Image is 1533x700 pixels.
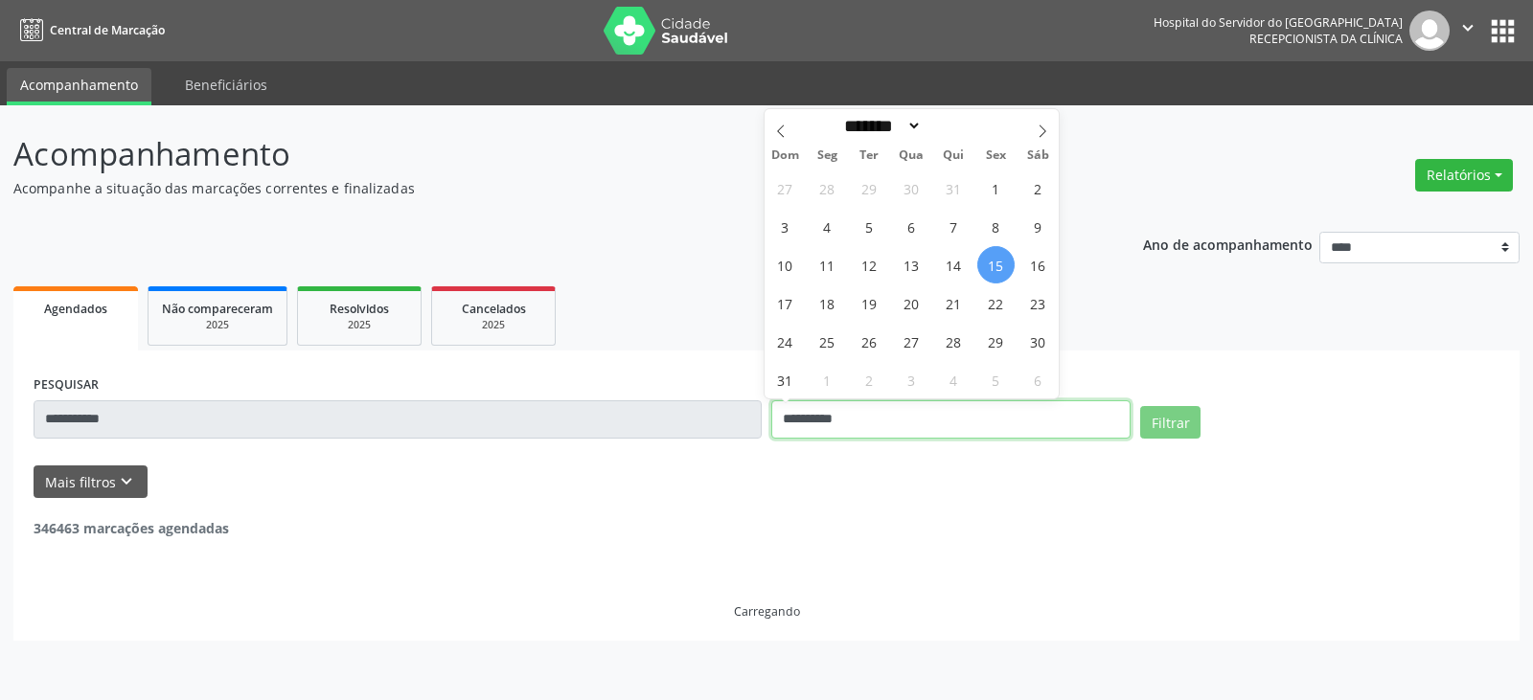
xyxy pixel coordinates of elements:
input: Year [922,116,985,136]
a: Acompanhamento [7,68,151,105]
div: 2025 [446,318,541,332]
span: Setembro 2, 2025 [851,361,888,398]
span: Agosto 25, 2025 [809,323,846,360]
p: Acompanhe a situação das marcações correntes e finalizadas [13,178,1067,198]
span: Recepcionista da clínica [1249,31,1403,47]
button:  [1450,11,1486,51]
span: Sáb [1017,149,1059,162]
a: Central de Marcação [13,14,165,46]
span: Setembro 5, 2025 [977,361,1015,398]
span: Agosto 22, 2025 [977,284,1015,322]
span: Agosto 2, 2025 [1019,169,1057,207]
button: apps [1486,14,1520,48]
span: Sex [974,149,1017,162]
span: Agosto 3, 2025 [766,208,804,245]
span: Agosto 7, 2025 [935,208,972,245]
div: Carregando [734,603,800,620]
span: Julho 30, 2025 [893,169,930,207]
a: Beneficiários [172,68,281,102]
span: Agosto 10, 2025 [766,246,804,283]
span: Agosto 12, 2025 [851,246,888,283]
span: Agosto 29, 2025 [977,323,1015,360]
div: Hospital do Servidor do [GEOGRAPHIC_DATA] [1154,14,1403,31]
span: Agosto 16, 2025 [1019,246,1057,283]
span: Agosto 24, 2025 [766,323,804,360]
span: Agosto 26, 2025 [851,323,888,360]
span: Agosto 27, 2025 [893,323,930,360]
span: Agosto 5, 2025 [851,208,888,245]
span: Julho 27, 2025 [766,169,804,207]
span: Ter [848,149,890,162]
button: Filtrar [1140,406,1201,439]
span: Agosto 19, 2025 [851,284,888,322]
span: Central de Marcação [50,22,165,38]
span: Agosto 11, 2025 [809,246,846,283]
span: Agosto 8, 2025 [977,208,1015,245]
div: 2025 [311,318,407,332]
span: Qui [932,149,974,162]
span: Agosto 9, 2025 [1019,208,1057,245]
button: Mais filtroskeyboard_arrow_down [34,465,148,499]
span: Julho 31, 2025 [935,169,972,207]
span: Setembro 1, 2025 [809,361,846,398]
span: Agosto 13, 2025 [893,246,930,283]
span: Agosto 1, 2025 [977,169,1015,207]
p: Acompanhamento [13,130,1067,178]
span: Seg [806,149,848,162]
span: Dom [765,149,807,162]
p: Ano de acompanhamento [1143,232,1313,256]
span: Resolvidos [330,301,389,317]
span: Qua [890,149,932,162]
select: Month [838,116,923,136]
i:  [1457,17,1478,38]
span: Agosto 21, 2025 [935,284,972,322]
span: Agosto 20, 2025 [893,284,930,322]
div: 2025 [162,318,273,332]
span: Agosto 18, 2025 [809,284,846,322]
span: Agosto 30, 2025 [1019,323,1057,360]
i: keyboard_arrow_down [116,471,137,492]
span: Não compareceram [162,301,273,317]
span: Agosto 4, 2025 [809,208,846,245]
span: Agosto 6, 2025 [893,208,930,245]
span: Agosto 14, 2025 [935,246,972,283]
span: Setembro 6, 2025 [1019,361,1057,398]
img: img [1409,11,1450,51]
span: Cancelados [462,301,526,317]
span: Agosto 28, 2025 [935,323,972,360]
span: Agosto 15, 2025 [977,246,1015,283]
strong: 346463 marcações agendadas [34,519,229,537]
span: Agosto 17, 2025 [766,284,804,322]
span: Agosto 23, 2025 [1019,284,1057,322]
span: Julho 28, 2025 [809,169,846,207]
span: Julho 29, 2025 [851,169,888,207]
span: Agosto 31, 2025 [766,361,804,398]
span: Agendados [44,301,107,317]
span: Setembro 4, 2025 [935,361,972,398]
span: Setembro 3, 2025 [893,361,930,398]
label: PESQUISAR [34,371,99,400]
button: Relatórios [1415,159,1513,192]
